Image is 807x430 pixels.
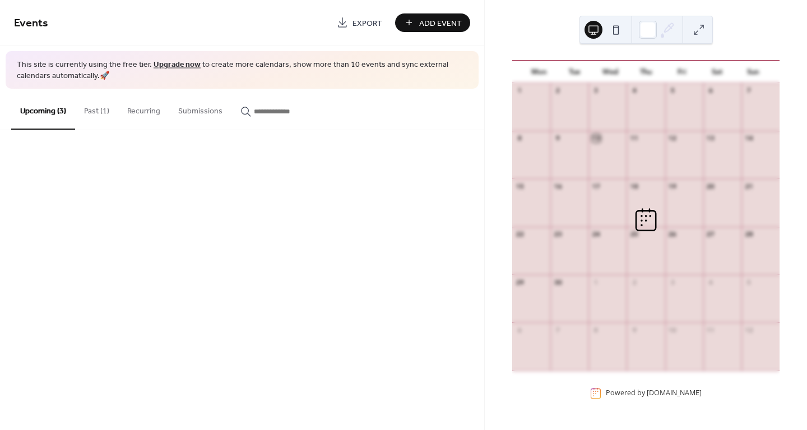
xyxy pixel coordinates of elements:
div: 18 [630,182,638,190]
div: 11 [707,326,715,334]
div: 8 [592,326,600,334]
div: Fri [664,61,699,83]
div: 26 [669,230,677,239]
div: Wed [592,61,628,83]
div: 25 [630,230,638,239]
div: 6 [516,326,524,334]
div: 5 [745,278,753,286]
div: 9 [630,326,638,334]
div: Sat [699,61,735,83]
div: 24 [592,230,600,239]
div: Sun [735,61,771,83]
div: 9 [554,134,562,143]
div: 3 [592,86,600,95]
div: 19 [669,182,677,190]
div: 10 [592,134,600,143]
div: 4 [707,278,715,286]
span: Events [14,12,48,34]
a: Export [328,13,391,32]
div: 14 [745,134,753,143]
button: Upcoming (3) [11,89,75,130]
div: 16 [554,182,562,190]
div: 27 [707,230,715,239]
div: 7 [554,326,562,334]
div: 17 [592,182,600,190]
a: Upgrade now [154,57,201,72]
a: [DOMAIN_NAME] [647,388,702,398]
div: 22 [516,230,524,239]
div: 2 [554,86,562,95]
div: 15 [516,182,524,190]
div: 8 [516,134,524,143]
div: 30 [554,278,562,286]
div: Tue [557,61,593,83]
div: 1 [592,278,600,286]
button: Recurring [118,89,169,129]
div: 21 [745,182,753,190]
button: Past (1) [75,89,118,129]
button: Submissions [169,89,231,129]
div: 7 [745,86,753,95]
div: 20 [707,182,715,190]
div: 10 [669,326,677,334]
div: 13 [707,134,715,143]
span: Export [353,17,382,29]
div: 4 [630,86,638,95]
button: Add Event [395,13,470,32]
div: 12 [669,134,677,143]
div: 11 [630,134,638,143]
div: Mon [521,61,557,83]
div: 12 [745,326,753,334]
div: 29 [516,278,524,286]
span: This site is currently using the free tier. to create more calendars, show more than 10 events an... [17,60,467,81]
div: 5 [669,86,677,95]
div: 23 [554,230,562,239]
div: 1 [516,86,524,95]
div: 2 [630,278,638,286]
span: Add Event [419,17,462,29]
div: 28 [745,230,753,239]
div: Thu [628,61,664,83]
div: 6 [707,86,715,95]
div: Powered by [606,388,702,398]
div: 3 [669,278,677,286]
